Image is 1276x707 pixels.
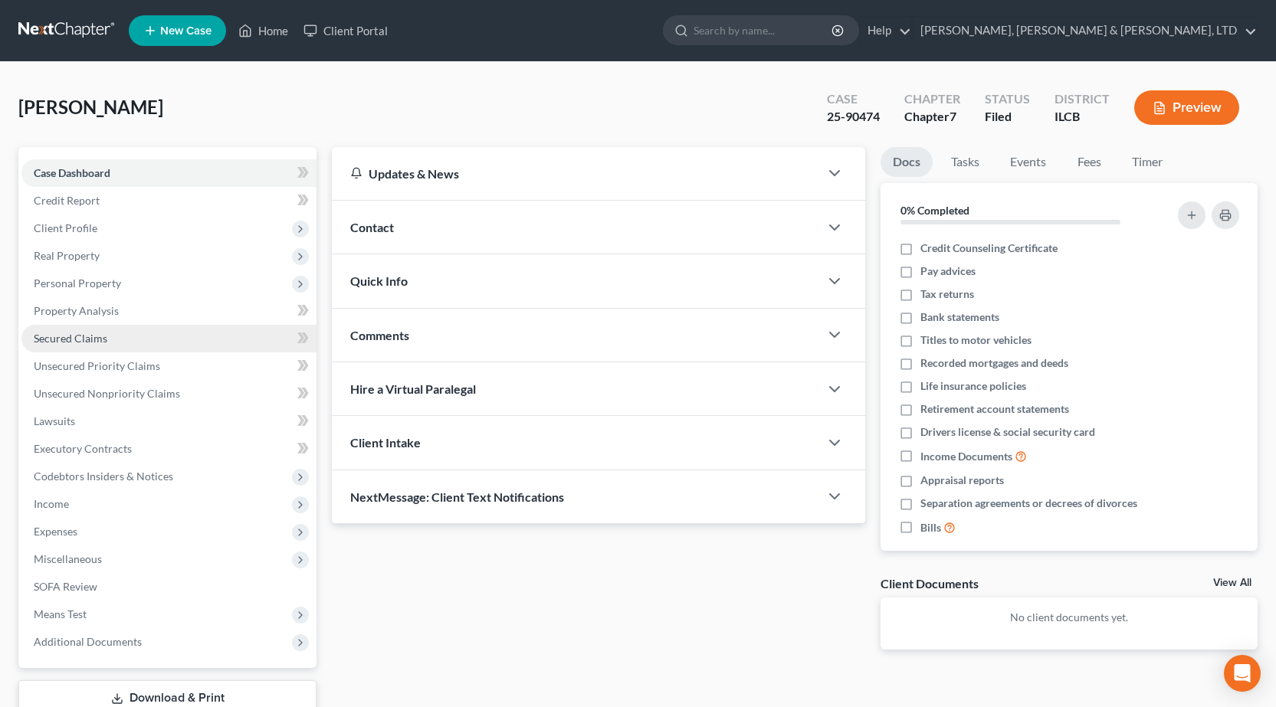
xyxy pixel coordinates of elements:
[920,263,976,279] span: Pay advices
[1055,108,1110,126] div: ILCB
[900,204,969,217] strong: 0% Completed
[231,17,296,44] a: Home
[21,159,317,187] a: Case Dashboard
[920,424,1095,440] span: Drivers license & social security card
[920,332,1032,348] span: Titles to motor vehicles
[904,90,960,108] div: Chapter
[350,165,801,182] div: Updates & News
[34,525,77,538] span: Expenses
[950,109,956,123] span: 7
[904,108,960,126] div: Chapter
[350,273,408,288] span: Quick Info
[34,497,69,510] span: Income
[920,449,1012,464] span: Income Documents
[350,220,394,234] span: Contact
[34,194,100,207] span: Credit Report
[34,414,75,427] span: Lawsuits
[1055,90,1110,108] div: District
[34,249,100,262] span: Real Property
[34,166,110,179] span: Case Dashboard
[893,610,1245,625] p: No client documents yet.
[1064,147,1114,177] a: Fees
[1224,655,1261,692] div: Open Intercom Messenger
[827,108,880,126] div: 25-90474
[21,573,317,601] a: SOFA Review
[34,387,180,400] span: Unsecured Nonpriority Claims
[920,520,941,535] span: Bills
[34,277,121,290] span: Personal Property
[920,241,1058,256] span: Credit Counseling Certificate
[881,147,933,177] a: Docs
[21,435,317,463] a: Executory Contracts
[34,552,102,565] span: Miscellaneous
[920,401,1069,417] span: Retirement account statements
[160,25,212,37] span: New Case
[350,328,409,342] span: Comments
[34,332,107,345] span: Secured Claims
[1213,578,1251,588] a: View All
[1120,147,1175,177] a: Timer
[827,90,880,108] div: Case
[1134,90,1239,125] button: Preview
[350,435,421,450] span: Client Intake
[21,325,317,352] a: Secured Claims
[913,17,1257,44] a: [PERSON_NAME], [PERSON_NAME] & [PERSON_NAME], LTD
[34,470,173,483] span: Codebtors Insiders & Notices
[21,380,317,408] a: Unsecured Nonpriority Claims
[920,473,1004,488] span: Appraisal reports
[985,90,1030,108] div: Status
[21,297,317,325] a: Property Analysis
[920,286,974,302] span: Tax returns
[920,378,1026,394] span: Life insurance policies
[34,221,97,234] span: Client Profile
[21,352,317,380] a: Unsecured Priority Claims
[920,496,1137,511] span: Separation agreements or decrees of divorces
[34,635,142,648] span: Additional Documents
[920,309,999,325] span: Bank statements
[920,355,1068,371] span: Recorded mortgages and deeds
[21,408,317,435] a: Lawsuits
[350,489,564,504] span: NextMessage: Client Text Notifications
[694,16,834,44] input: Search by name...
[998,147,1058,177] a: Events
[34,304,119,317] span: Property Analysis
[860,17,911,44] a: Help
[296,17,395,44] a: Client Portal
[34,442,132,455] span: Executory Contracts
[350,381,476,396] span: Hire a Virtual Paralegal
[21,187,317,214] a: Credit Report
[985,108,1030,126] div: Filed
[34,359,160,372] span: Unsecured Priority Claims
[34,607,87,620] span: Means Test
[18,96,163,118] span: [PERSON_NAME]
[34,580,97,593] span: SOFA Review
[939,147,992,177] a: Tasks
[881,575,979,591] div: Client Documents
